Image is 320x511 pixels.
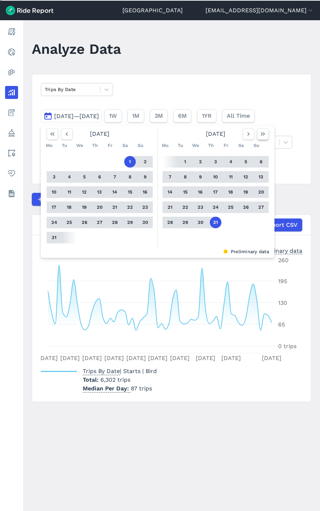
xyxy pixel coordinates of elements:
button: 7 [164,171,176,183]
button: 29 [180,217,191,228]
button: Compare Metrics [32,193,98,206]
span: All Time [227,112,250,120]
div: Sa [120,140,131,151]
button: 23 [139,202,151,213]
tspan: [DATE] [82,355,102,361]
tspan: [DATE] [170,355,190,361]
button: 13 [94,186,105,198]
a: [GEOGRAPHIC_DATA] [122,6,183,15]
button: 23 [195,202,206,213]
button: 26 [79,217,90,228]
button: 4 [64,171,75,183]
button: 7 [109,171,121,183]
button: 10 [210,171,221,183]
div: Sa [235,140,247,151]
button: 12 [240,171,252,183]
button: 29 [124,217,136,228]
button: 1 [124,156,136,168]
div: Preliminary data [46,248,269,255]
button: 14 [109,186,121,198]
button: 9 [139,171,151,183]
button: 20 [255,186,267,198]
tspan: 260 [278,257,289,264]
tspan: [DATE] [60,355,80,361]
tspan: [DATE] [221,355,241,361]
button: 11 [64,186,75,198]
div: [DATE] [160,128,272,140]
div: Mo [44,140,55,151]
span: 1YR [202,112,212,120]
p: 87 trips [83,384,157,393]
button: Export CSV [252,218,302,231]
button: 21 [164,202,176,213]
button: 1YR [197,109,216,122]
button: Previous [0,0,1,1]
span: Median Per Day [83,383,131,393]
button: [DATE]—[DATE] [41,109,101,122]
span: 1M [132,112,139,120]
span: Total [83,376,100,383]
div: Th [205,140,217,151]
button: 18 [225,186,237,198]
a: Policy [5,126,18,139]
button: 18 [64,202,75,213]
button: 27 [255,202,267,213]
button: 15 [124,186,136,198]
tspan: 130 [278,299,287,306]
button: 14 [164,186,176,198]
button: 27 [94,217,105,228]
tspan: [DATE] [104,355,124,361]
button: 30 [195,217,206,228]
button: 6 [94,171,105,183]
span: Export CSV [265,221,298,229]
button: 1W [104,109,122,122]
div: Th [89,140,101,151]
div: Su [135,140,146,151]
button: 28 [109,217,121,228]
button: 30 [139,217,151,228]
button: 11 [225,171,237,183]
button: 22 [124,202,136,213]
button: 28 [164,217,176,228]
span: [DATE]—[DATE] [54,113,99,120]
tspan: [DATE] [196,355,215,361]
button: All Time [222,109,255,122]
span: 6,302 trips [100,376,130,383]
tspan: 65 [278,321,285,328]
button: 4 [225,156,237,168]
button: 1 [180,156,191,168]
a: Realtime [5,46,18,59]
button: 19 [240,186,252,198]
button: 6 [255,156,267,168]
button: 31 [48,232,60,243]
div: We [74,140,86,151]
tspan: [DATE] [148,355,168,361]
a: Report [5,25,18,38]
button: 8 [124,171,136,183]
button: 25 [225,202,237,213]
div: Preliminary data [256,247,302,254]
a: Fees [5,106,18,119]
button: 3 [48,171,60,183]
a: Areas [5,147,18,160]
button: 24 [48,217,60,228]
button: 15 [180,186,191,198]
img: Ride Report [6,6,53,15]
tspan: 0 trips [278,343,297,350]
span: 1W [109,112,117,120]
div: Fr [104,140,116,151]
a: Health [5,167,18,180]
div: Mo [160,140,171,151]
button: 2 [195,156,206,168]
button: 12 [79,186,90,198]
button: 3 [210,156,221,168]
div: Tu [175,140,186,151]
button: 13 [255,171,267,183]
button: 5 [79,171,90,183]
h1: Analyze Data [32,39,121,59]
span: 3M [155,112,163,120]
tspan: 195 [278,278,287,285]
button: 10 [48,186,60,198]
div: Su [251,140,262,151]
